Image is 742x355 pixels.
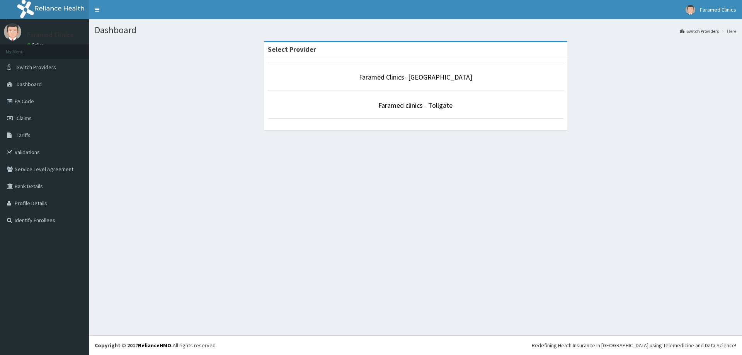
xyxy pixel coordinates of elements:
[680,28,719,34] a: Switch Providers
[378,101,453,110] a: Faramed clinics - Tollgate
[17,115,32,122] span: Claims
[27,31,73,38] p: Faramed Clinics
[17,64,56,71] span: Switch Providers
[700,6,736,13] span: Faramed Clinics
[4,23,21,41] img: User Image
[17,81,42,88] span: Dashboard
[95,25,736,35] h1: Dashboard
[27,42,46,48] a: Online
[95,342,173,349] strong: Copyright © 2017 .
[686,5,695,15] img: User Image
[720,28,736,34] li: Here
[532,341,736,349] div: Redefining Heath Insurance in [GEOGRAPHIC_DATA] using Telemedicine and Data Science!
[17,132,31,139] span: Tariffs
[89,335,742,355] footer: All rights reserved.
[138,342,171,349] a: RelianceHMO
[359,73,472,82] a: Faramed Clinics- [GEOGRAPHIC_DATA]
[268,45,316,54] strong: Select Provider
